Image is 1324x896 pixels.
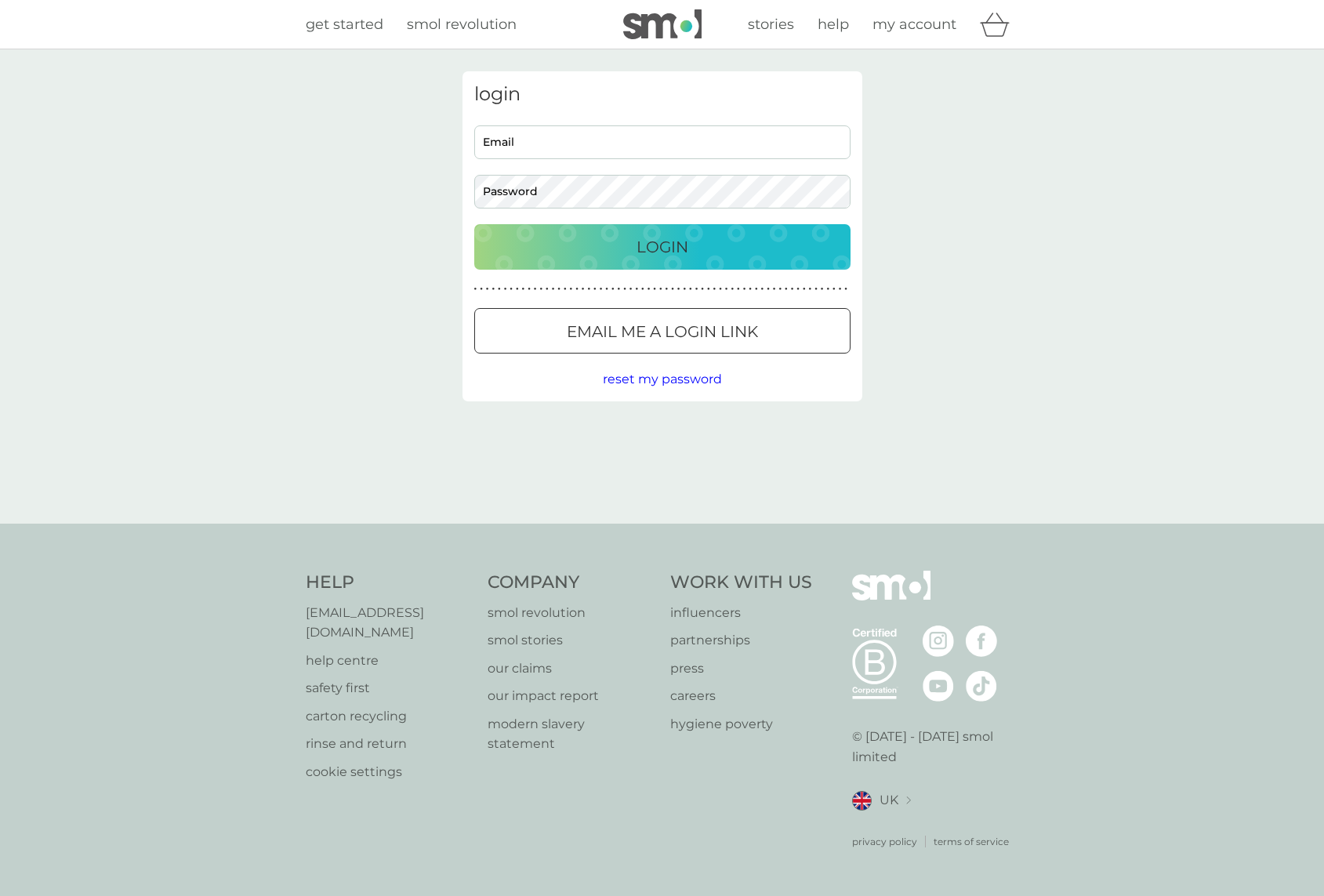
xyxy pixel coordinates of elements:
button: Email me a login link [474,308,851,354]
p: ● [725,285,728,293]
p: ● [492,285,495,293]
p: ● [600,285,603,293]
span: my account [872,16,956,33]
img: smol [623,9,702,39]
div: basket [980,9,1019,40]
a: press [670,658,812,679]
p: ● [683,285,686,293]
span: help [818,16,849,33]
img: visit the smol Facebook page [966,626,997,657]
p: ● [474,285,477,293]
a: influencers [670,603,812,623]
img: select a new location [906,796,911,805]
a: get started [306,13,383,36]
a: smol stories [488,630,655,651]
p: cookie settings [306,762,473,782]
h4: Work With Us [670,571,812,595]
a: our claims [488,658,655,679]
p: ● [778,285,782,293]
a: privacy policy [852,834,917,849]
a: modern slavery statement [488,714,655,754]
p: ● [791,285,794,293]
p: ● [582,285,585,293]
p: ● [814,285,818,293]
p: ● [557,285,560,293]
span: stories [748,16,794,33]
a: rinse and return [306,734,473,754]
p: ● [587,285,590,293]
img: UK flag [852,791,872,811]
button: reset my password [603,369,722,390]
p: ● [701,285,704,293]
p: ● [773,285,776,293]
a: smol revolution [488,603,655,623]
p: ● [641,285,644,293]
a: our impact report [488,686,655,706]
p: ● [707,285,710,293]
p: ● [737,285,740,293]
p: carton recycling [306,706,473,727]
a: help [818,13,849,36]
a: careers [670,686,812,706]
p: ● [504,285,507,293]
a: smol revolution [407,13,517,36]
p: ● [785,285,788,293]
p: ● [635,285,638,293]
button: Login [474,224,851,270]
img: smol [852,571,930,624]
p: ● [826,285,829,293]
a: [EMAIL_ADDRESS][DOMAIN_NAME] [306,603,473,643]
p: ● [689,285,692,293]
p: ● [767,285,770,293]
a: terms of service [934,834,1009,849]
a: hygiene poverty [670,714,812,735]
p: ● [593,285,597,293]
a: safety first [306,678,473,698]
p: ● [605,285,608,293]
a: stories [748,13,794,36]
p: ● [552,285,555,293]
p: ● [677,285,680,293]
p: Email me a login link [567,319,758,344]
p: ● [629,285,633,293]
p: ● [749,285,752,293]
p: ● [839,285,842,293]
p: ● [516,285,519,293]
p: ● [844,285,847,293]
p: ● [486,285,489,293]
img: visit the smol Tiktok page [966,670,997,702]
p: ● [480,285,483,293]
p: ● [647,285,651,293]
span: reset my password [603,372,722,386]
p: ● [623,285,626,293]
span: smol revolution [407,16,517,33]
p: ● [666,285,669,293]
p: ● [761,285,764,293]
img: visit the smol Instagram page [923,626,954,657]
p: © [DATE] - [DATE] smol limited [852,727,1019,767]
p: ● [510,285,513,293]
img: visit the smol Youtube page [923,670,954,702]
p: ● [570,285,573,293]
p: ● [653,285,656,293]
p: ● [832,285,836,293]
h3: login [474,83,851,106]
p: partnerships [670,630,812,651]
p: ● [803,285,806,293]
p: ● [546,285,549,293]
h4: Company [488,571,655,595]
p: ● [671,285,674,293]
p: ● [809,285,812,293]
p: ● [695,285,698,293]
